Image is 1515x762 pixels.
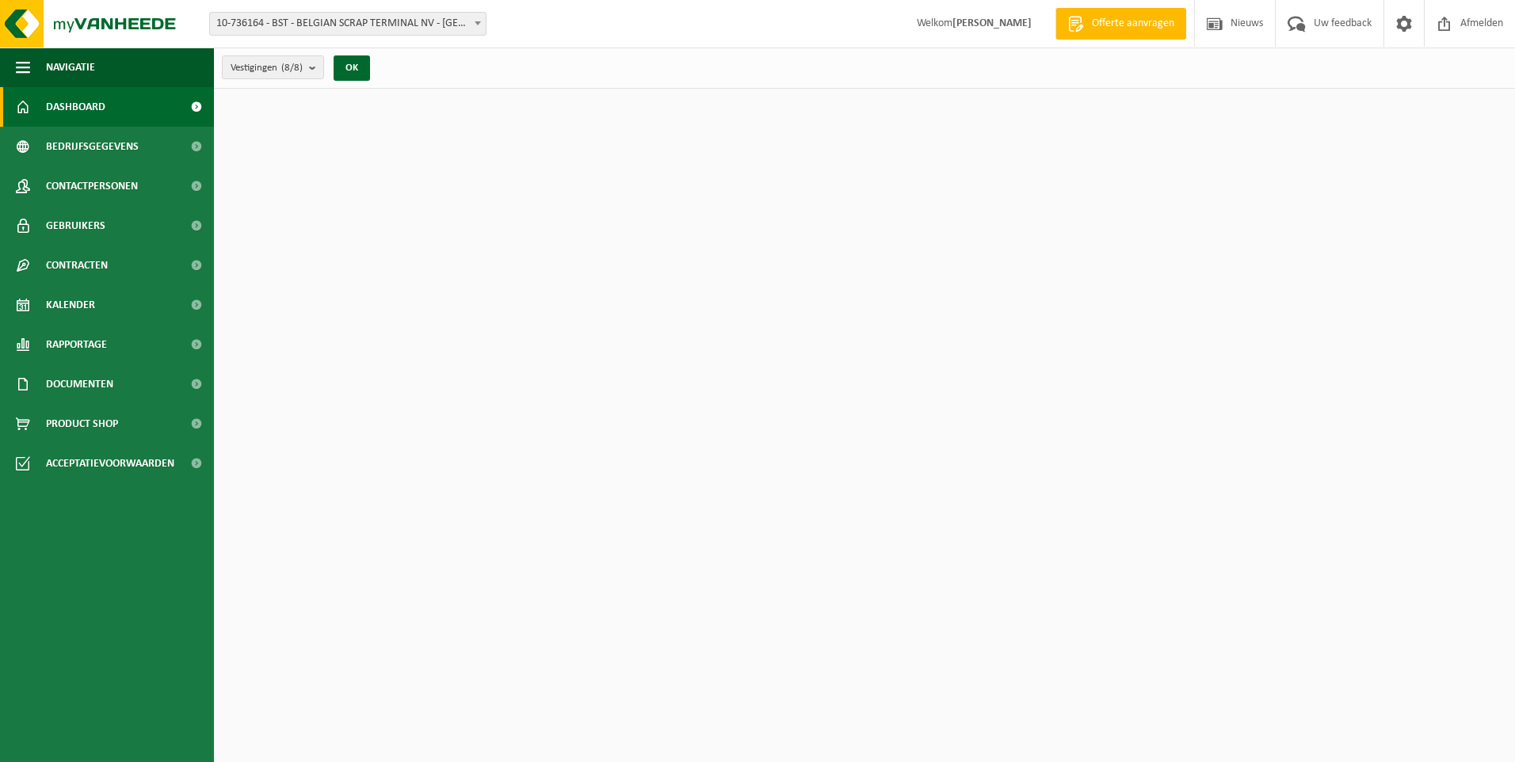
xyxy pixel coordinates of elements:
strong: [PERSON_NAME] [952,17,1032,29]
span: Navigatie [46,48,95,87]
count: (8/8) [281,63,303,73]
span: Contracten [46,246,108,285]
span: Rapportage [46,325,107,364]
span: 10-736164 - BST - BELGIAN SCRAP TERMINAL NV - KALLO [209,12,487,36]
span: Contactpersonen [46,166,138,206]
span: Gebruikers [46,206,105,246]
a: Offerte aanvragen [1055,8,1186,40]
span: Documenten [46,364,113,404]
button: Vestigingen(8/8) [222,55,324,79]
span: Kalender [46,285,95,325]
span: Dashboard [46,87,105,127]
span: Offerte aanvragen [1088,16,1178,32]
button: OK [334,55,370,81]
span: 10-736164 - BST - BELGIAN SCRAP TERMINAL NV - KALLO [210,13,486,35]
span: Product Shop [46,404,118,444]
span: Bedrijfsgegevens [46,127,139,166]
span: Acceptatievoorwaarden [46,444,174,483]
span: Vestigingen [231,56,303,80]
